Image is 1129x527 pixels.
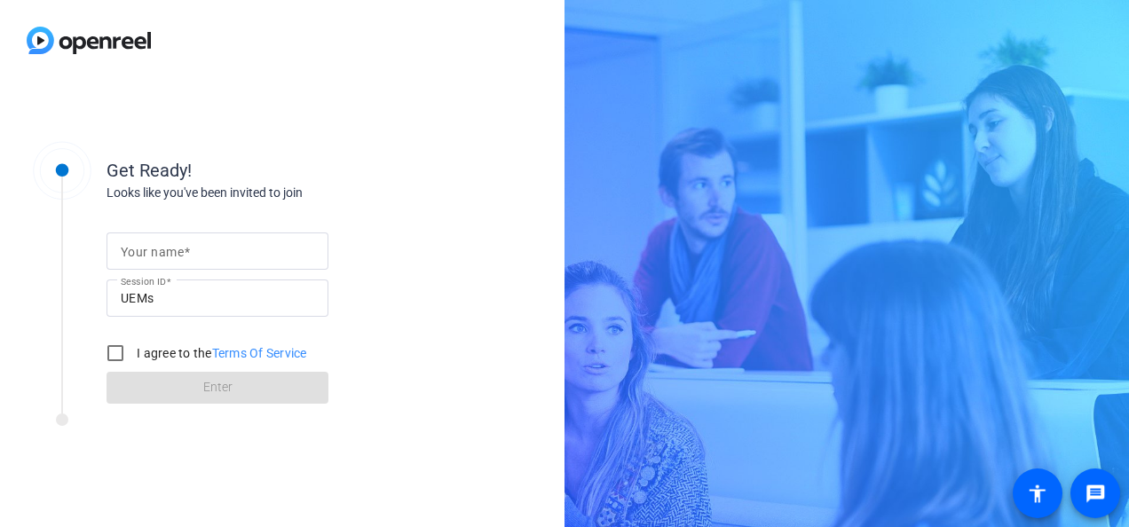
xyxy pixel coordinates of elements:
div: Get Ready! [107,157,462,184]
div: Looks like you've been invited to join [107,184,462,202]
mat-icon: message [1085,483,1106,504]
mat-icon: accessibility [1027,483,1048,504]
a: Terms Of Service [212,346,307,360]
label: I agree to the [133,344,307,362]
mat-label: Your name [121,245,184,259]
mat-label: Session ID [121,276,166,287]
